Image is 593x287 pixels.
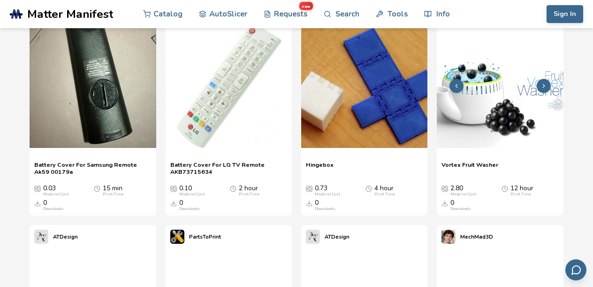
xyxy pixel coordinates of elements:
div: Print Time [239,192,259,197]
div: 2 hour [239,185,259,197]
button: Sign In [547,5,583,23]
a: PartsToPrint's profilePartsToPrint [166,225,226,248]
div: Print Time [510,192,531,197]
span: Average Cost [306,185,312,192]
img: ATDesign's profile [34,230,48,244]
div: 2.80 [450,185,476,197]
span: Matter Manifest [27,8,113,21]
div: 0.10 [179,185,205,197]
a: Battery Cover For LG TV Remote AKB73715634 [170,161,287,175]
p: ATDesign [325,232,350,242]
div: 12 hour [510,185,533,197]
span: Average Print Time [502,185,508,192]
a: ATDesign's profileATDesign [301,225,354,248]
div: Material Cost [179,192,205,197]
span: Downloads [441,199,448,207]
img: PartsToPrint's profile [170,230,184,244]
span: Average Print Time [94,185,100,192]
span: Average Cost [441,185,448,192]
div: Downloads [179,207,200,211]
span: Downloads [34,199,41,207]
div: 0 [450,199,471,211]
div: Material Cost [315,192,340,197]
span: Average Cost [170,185,177,192]
span: Downloads [170,199,177,207]
span: Average Cost [34,185,41,192]
a: ATDesign's profileATDesign [30,225,83,248]
div: 0.73 [315,185,340,197]
div: Downloads [450,207,471,211]
a: Vortex Fruit Washer [441,161,498,175]
img: ATDesign's profile [306,230,320,244]
div: 0.03 [43,185,68,197]
span: Downloads [306,199,312,207]
span: Average Print Time [365,185,372,192]
div: Downloads [43,207,64,211]
p: ATDesign [53,232,78,242]
img: MechMad3D's profile [441,230,456,244]
div: Material Cost [43,192,68,197]
a: Hingebox [306,161,334,175]
a: Battery Cover For Samsung Remote Ak59 00179a [34,161,151,175]
div: Print Time [374,192,395,197]
button: Send feedback via email [565,259,586,280]
div: Print Time [103,192,123,197]
div: 4 hour [374,185,395,197]
p: MechMad3D [460,232,493,242]
div: 0 [315,199,335,211]
span: new [299,2,313,10]
div: 0 [43,199,64,211]
div: Downloads [315,207,335,211]
div: 15 min [103,185,123,197]
a: MechMad3D's profileMechMad3D [437,225,498,248]
div: 0 [179,199,200,211]
div: Material Cost [450,192,476,197]
span: Average Print Time [230,185,236,192]
p: PartsToPrint [189,232,221,242]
